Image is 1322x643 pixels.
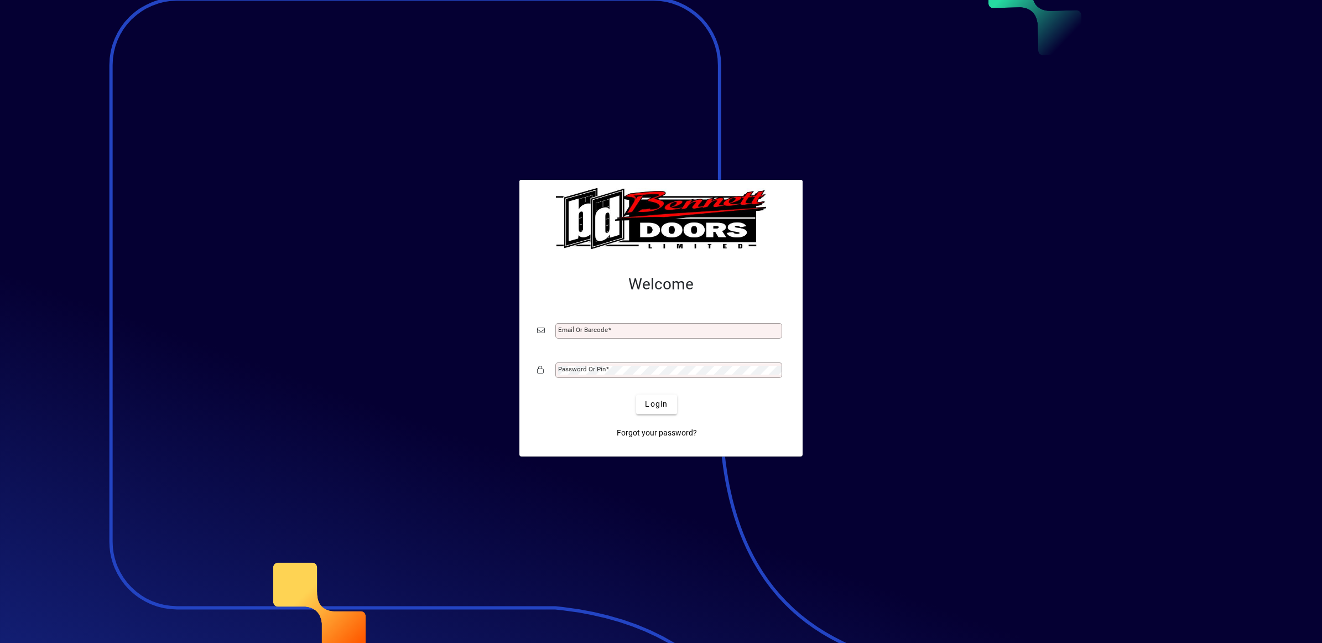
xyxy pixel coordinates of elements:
mat-label: Email or Barcode [558,326,608,334]
h2: Welcome [537,275,785,294]
span: Forgot your password? [617,427,697,439]
a: Forgot your password? [612,423,701,443]
span: Login [645,398,668,410]
mat-label: Password or Pin [558,365,606,373]
button: Login [636,395,676,414]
